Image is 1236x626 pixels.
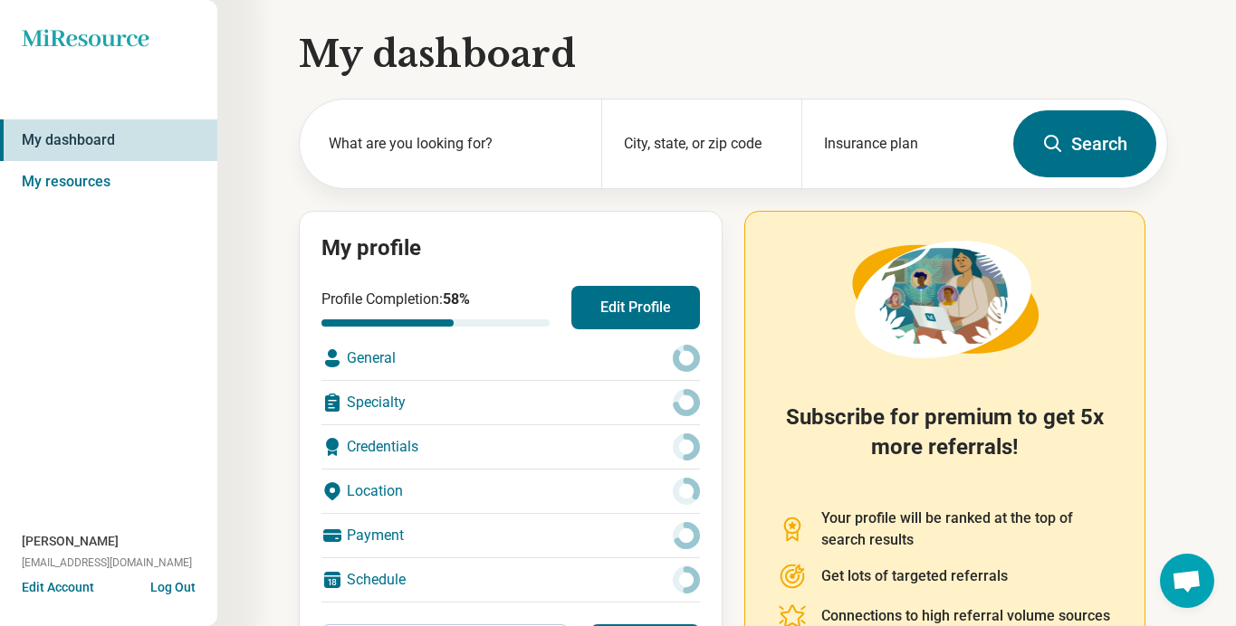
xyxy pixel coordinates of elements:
h1: My dashboard [299,29,1168,80]
div: Location [321,469,700,513]
span: [PERSON_NAME] [22,532,119,551]
div: General [321,337,700,380]
a: Open chat [1160,554,1214,608]
button: Search [1013,110,1156,177]
span: [EMAIL_ADDRESS][DOMAIN_NAME] [22,555,192,571]
button: Log Out [150,578,196,593]
button: Edit Profile [571,286,700,329]
div: Credentials [321,425,700,469]
h2: My profile [321,233,700,264]
button: Edit Account [22,578,94,597]
div: Specialty [321,381,700,424]
div: Profile Completion: [321,289,550,327]
div: Payment [321,514,700,557]
div: Schedule [321,558,700,602]
p: Your profile will be ranked at the top of search results [821,507,1112,551]
span: 58 % [443,290,470,308]
p: Get lots of targeted referrals [821,565,1008,587]
label: What are you looking for? [329,133,580,155]
h2: Subscribe for premium to get 5x more referrals! [778,403,1112,486]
